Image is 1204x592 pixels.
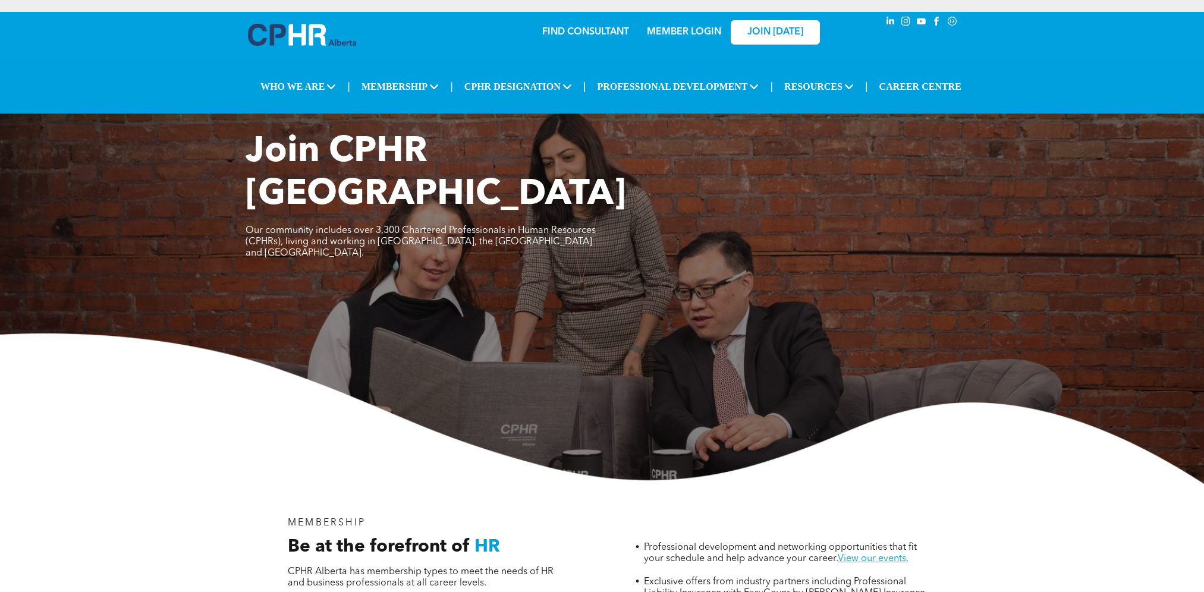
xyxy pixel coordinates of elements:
[596,75,760,97] span: PROFESSIONAL DEVELOPMENT
[463,75,578,97] span: CPHR DESIGNATION
[946,15,959,31] a: Social network
[900,15,913,31] a: instagram
[915,15,928,31] a: youtube
[248,24,356,46] img: A blue and white logo for cp alberta
[873,75,960,97] a: CAREER CENTRE
[288,567,554,588] span: CPHR Alberta has membership types to meet the needs of HR and business professionals at all caree...
[246,134,626,213] span: Join CPHR [GEOGRAPHIC_DATA]
[288,518,366,528] span: MEMBERSHIP
[647,27,721,37] a: MEMBER LOGIN
[262,75,344,97] span: WHO WE ARE
[863,74,866,99] li: |
[838,554,908,563] a: View our events.
[542,27,629,37] a: FIND CONSULTANT
[474,538,500,556] span: HR
[731,20,820,45] a: JOIN [DATE]
[778,75,855,97] span: RESOURCES
[452,74,455,99] li: |
[930,15,944,31] a: facebook
[288,538,470,556] span: Be at the forefront of
[586,74,589,99] li: |
[351,74,354,99] li: |
[884,15,897,31] a: linkedin
[644,543,917,563] span: Professional development and networking opportunities that fit your schedule and help advance you...
[768,74,771,99] li: |
[747,27,803,38] span: JOIN [DATE]
[362,75,444,97] span: MEMBERSHIP
[246,226,596,258] span: Our community includes over 3,300 Chartered Professionals in Human Resources (CPHRs), living and ...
